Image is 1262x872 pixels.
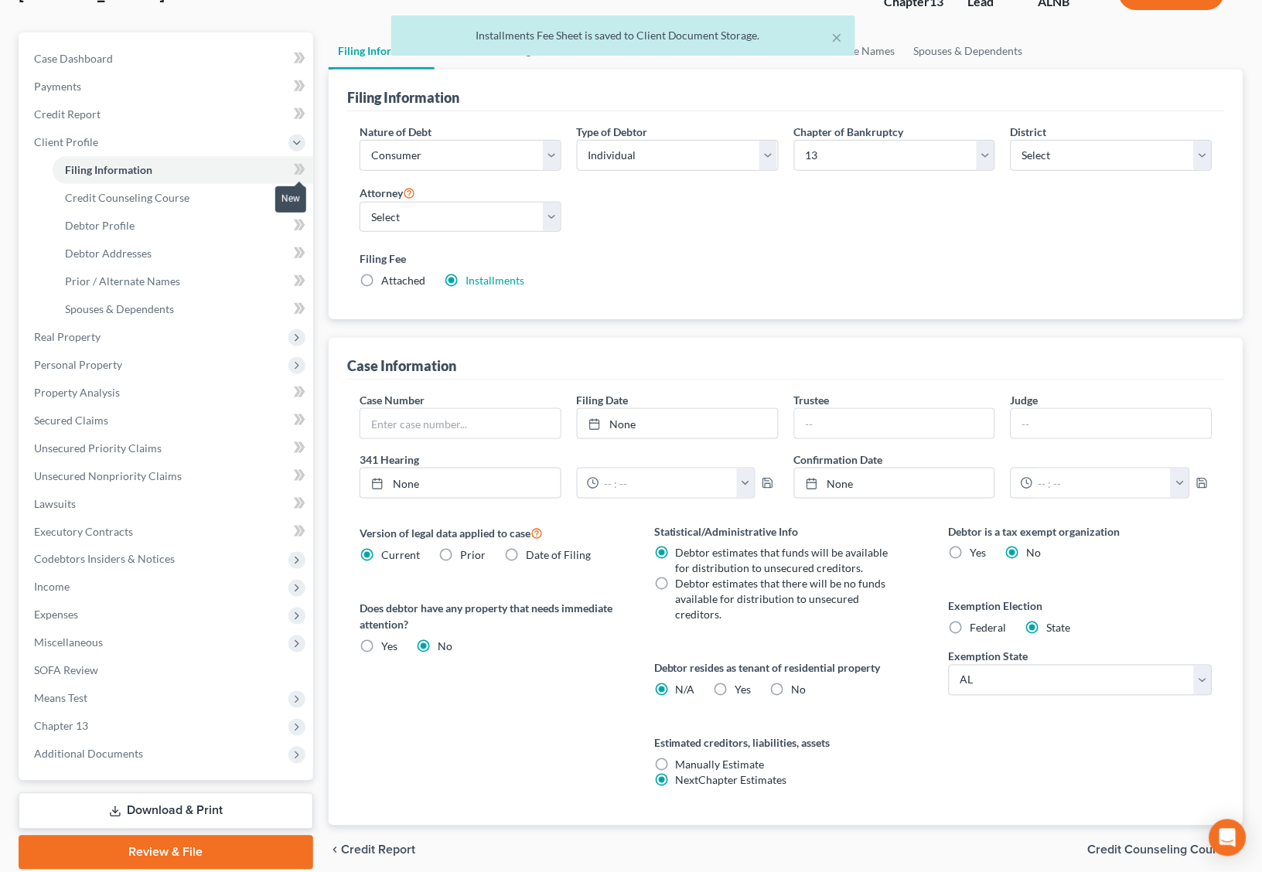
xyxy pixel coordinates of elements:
label: Type of Debtor [577,124,648,140]
span: Credit Report [34,107,101,121]
span: Date of Filing [526,549,591,562]
label: Exemption Election [949,598,1213,615]
span: Debtor Profile [65,219,135,232]
span: Client Profile [34,135,98,148]
a: Property Analysis [22,379,313,407]
span: Debtor estimates that there will be no funds available for distribution to unsecured creditors. [676,577,886,622]
span: Income [34,581,70,594]
label: Estimated creditors, liabilities, assets [654,735,918,751]
span: Yes [381,640,397,653]
span: Prior [460,549,486,562]
label: Chapter of Bankruptcy [794,124,904,140]
button: chevron_left Credit Report [329,844,415,857]
span: Prior / Alternate Names [65,274,180,288]
a: Executory Contracts [22,518,313,546]
label: 341 Hearing [352,451,786,468]
span: Unsecured Priority Claims [34,441,162,455]
div: Case Information [347,356,456,375]
span: NextChapter Estimates [676,774,787,787]
span: No [438,640,452,653]
button: × [832,28,843,46]
span: Payments [34,80,81,93]
span: Real Property [34,330,101,343]
label: Confirmation Date [786,451,1221,468]
span: Attached [381,274,425,287]
div: Installments Fee Sheet is saved to Client Document Storage. [404,28,843,43]
label: Nature of Debt [360,124,431,140]
span: Debtor Addresses [65,247,152,260]
a: Lawsuits [22,490,313,518]
a: None [360,468,561,498]
a: Debtor Addresses [53,240,313,267]
a: None [795,468,995,498]
input: -- [1011,409,1212,438]
span: Credit Report [341,844,415,857]
span: Case Dashboard [34,52,113,65]
input: -- : -- [1033,468,1172,498]
label: Statistical/Administrative Info [654,523,918,540]
span: Unsecured Nonpriority Claims [34,469,182,482]
span: Current [381,549,420,562]
span: Yes [735,683,752,697]
span: Expenses [34,608,78,622]
span: Federal [970,622,1007,635]
span: Additional Documents [34,748,143,761]
button: Credit Counseling Course chevron_right [1088,844,1243,857]
label: Filing Fee [360,250,1213,267]
span: Filing Information [65,163,152,176]
span: Debtor estimates that funds will be available for distribution to unsecured creditors. [676,547,889,575]
a: Unsecured Nonpriority Claims [22,462,313,490]
a: Unsecured Priority Claims [22,434,313,462]
input: Enter case number... [360,409,561,438]
label: Attorney [360,183,415,202]
a: Spouses & Dependents [53,295,313,323]
a: Installments [466,274,524,287]
label: District [1011,124,1047,140]
label: Does debtor have any property that needs immediate attention? [360,601,623,633]
span: N/A [676,683,695,697]
i: chevron_left [329,844,341,857]
div: Open Intercom Messenger [1209,819,1247,857]
span: Property Analysis [34,386,120,399]
label: Exemption State [949,649,1028,665]
label: Judge [1011,392,1039,408]
label: Case Number [360,392,425,408]
span: Secured Claims [34,414,108,427]
span: No [792,683,807,697]
a: Debtor Profile [53,212,313,240]
a: Download & Print [19,793,313,829]
div: Filing Information [347,88,459,107]
a: Filing Information [53,156,313,184]
span: Miscellaneous [34,636,103,649]
div: New [275,186,306,212]
span: Chapter 13 [34,720,88,733]
span: Spouses & Dependents [65,302,174,315]
label: Debtor is a tax exempt organization [949,523,1213,540]
a: Credit Report [22,100,313,128]
span: Credit Counseling Course [1088,844,1231,857]
input: -- [795,409,995,438]
span: Lawsuits [34,497,76,510]
span: Credit Counseling Course [65,191,189,204]
span: Yes [970,547,987,560]
a: Credit Counseling Course [53,184,313,212]
span: Executory Contracts [34,525,133,538]
span: Personal Property [34,358,122,371]
span: State [1047,622,1071,635]
label: Debtor resides as tenant of residential property [654,660,918,676]
a: Prior / Alternate Names [53,267,313,295]
a: SOFA Review [22,657,313,685]
a: Payments [22,73,313,100]
label: Filing Date [577,392,629,408]
label: Version of legal data applied to case [360,523,623,542]
span: Codebtors Insiders & Notices [34,553,175,566]
a: Secured Claims [22,407,313,434]
a: Review & File [19,836,313,870]
span: No [1027,547,1042,560]
span: SOFA Review [34,664,98,677]
span: Means Test [34,692,87,705]
input: -- : -- [599,468,738,498]
a: None [578,409,778,438]
span: Manually Estimate [676,758,765,772]
label: Trustee [794,392,830,408]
